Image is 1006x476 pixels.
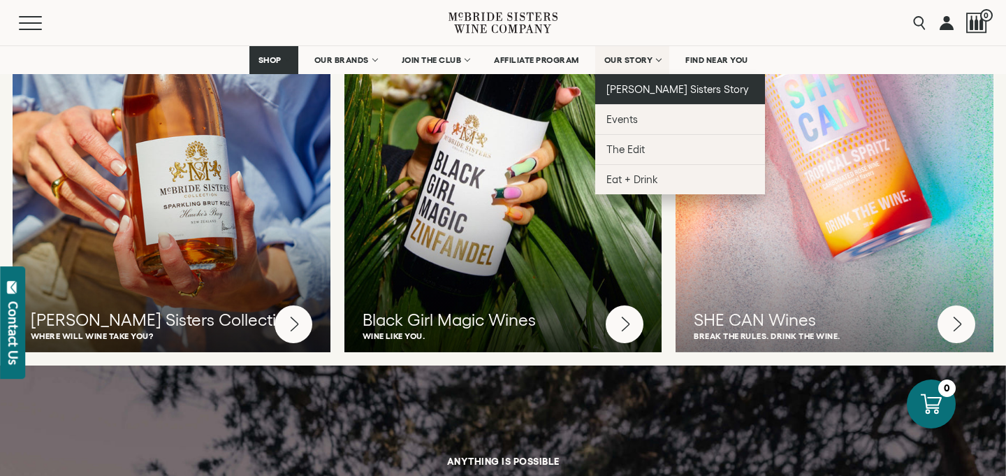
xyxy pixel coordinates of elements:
a: Events [595,104,765,134]
div: Contact Us [6,301,20,365]
p: Break the rules. Drink the wine. [694,331,975,340]
span: FIND NEAR YOU [685,55,748,65]
button: Mobile Menu Trigger [19,16,69,30]
div: 0 [938,380,956,397]
h3: Black Girl Magic Wines [363,308,644,332]
a: FIND NEAR YOU [676,46,757,74]
a: OUR STORY [595,46,670,74]
a: SHOP [249,46,298,74]
a: OUR BRANDS [305,46,386,74]
span: SHOP [258,55,282,65]
a: JOIN THE CLUB [393,46,479,74]
a: Eat + Drink [595,164,765,194]
span: OUR STORY [604,55,653,65]
p: Where will wine take you? [31,331,312,340]
span: 0 [980,9,993,22]
span: Events [606,113,638,125]
a: AFFILIATE PROGRAM [485,46,588,74]
span: OUR BRANDS [314,55,369,65]
span: [PERSON_NAME] Sisters Story [606,83,750,95]
p: Wine like you. [363,331,644,340]
span: JOIN THE CLUB [402,55,462,65]
h6: ANYTHING IS POSSIBLE [447,456,560,466]
span: AFFILIATE PROGRAM [494,55,579,65]
a: [PERSON_NAME] Sisters Story [595,74,765,104]
h3: [PERSON_NAME] Sisters Collection [31,308,312,332]
a: The Edit [595,134,765,164]
h3: SHE CAN Wines [694,308,975,332]
span: Eat + Drink [606,173,658,185]
span: The Edit [606,143,645,155]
